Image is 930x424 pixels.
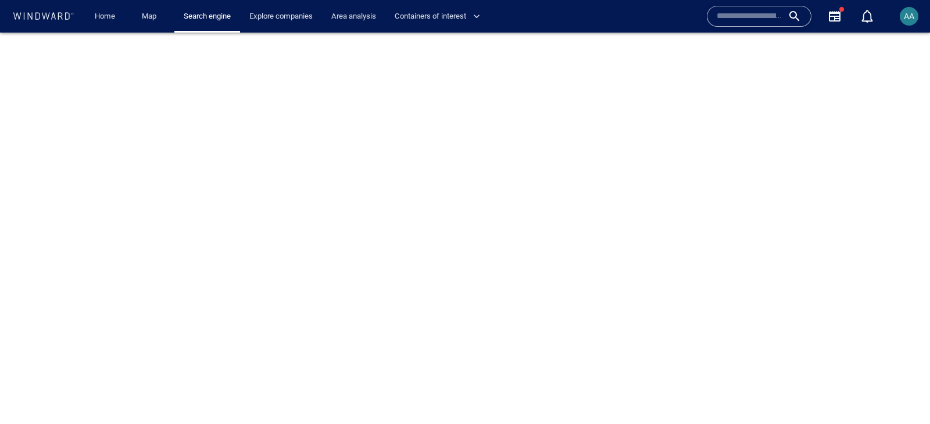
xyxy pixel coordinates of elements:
[90,6,120,27] a: Home
[860,9,874,23] div: Notification center
[245,6,317,27] a: Explore companies
[133,6,170,27] button: Map
[904,12,914,21] span: AA
[137,6,165,27] a: Map
[86,6,123,27] button: Home
[390,6,490,27] button: Containers of interest
[179,6,235,27] a: Search engine
[395,10,480,23] span: Containers of interest
[881,372,921,415] iframe: Chat
[327,6,381,27] a: Area analysis
[897,5,921,28] button: AA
